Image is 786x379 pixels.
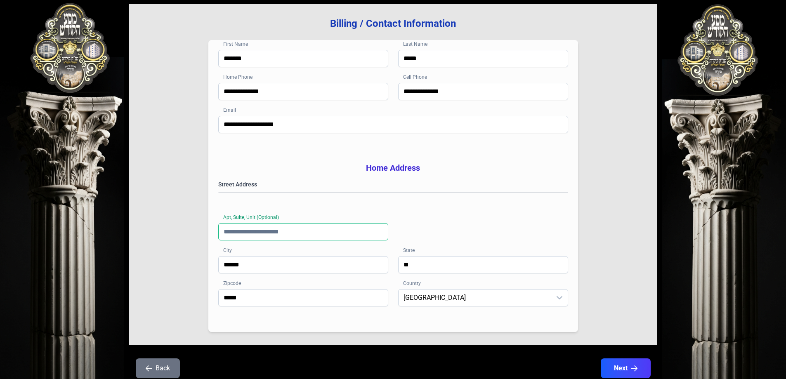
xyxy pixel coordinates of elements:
button: Back [136,358,180,378]
h3: Home Address [218,162,568,174]
button: Next [601,358,651,378]
h3: Billing / Contact Information [142,17,644,30]
span: United States [399,290,551,306]
label: Street Address [218,180,568,188]
div: dropdown trigger [551,290,568,306]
